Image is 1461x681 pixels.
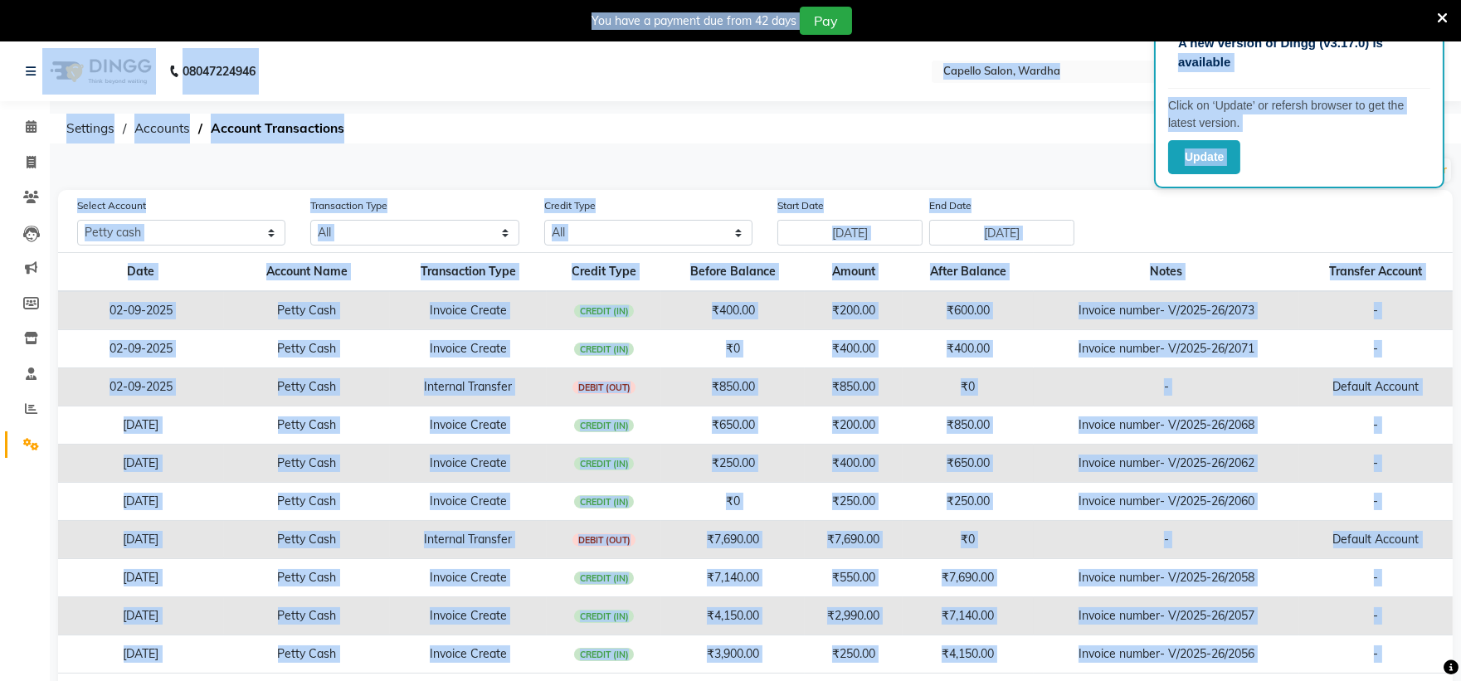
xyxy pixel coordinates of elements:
td: Invoice Create [390,406,547,445]
td: Petty Cash [224,291,390,330]
span: CREDIT (IN) [574,304,634,318]
input: Start Date [777,220,923,246]
td: - [1299,330,1453,368]
label: Select Account [77,198,146,213]
td: ₹250.00 [903,483,1034,521]
td: ₹4,150.00 [903,635,1034,674]
td: 02-09-2025 [58,330,224,368]
td: - [1299,445,1453,483]
label: Start Date [777,198,824,213]
td: ₹400.00 [805,445,903,483]
button: Update [1168,140,1240,174]
td: 02-09-2025 [58,291,224,330]
td: - [1034,368,1300,406]
td: Invoice Create [390,635,547,674]
td: Invoice Create [390,330,547,368]
td: Invoice number- V/2025-26/2057 [1034,597,1300,635]
td: ₹250.00 [805,635,903,674]
td: Internal Transfer [390,521,547,559]
th: Credit Type [547,253,662,292]
td: Invoice Create [390,597,547,635]
th: After Balance [903,253,1034,292]
th: Notes [1034,253,1300,292]
p: Click on ‘Update’ or refersh browser to get the latest version. [1168,97,1430,132]
th: Account Name [224,253,390,292]
td: ₹0 [661,330,805,368]
span: Accounts [126,114,198,143]
td: - [1299,406,1453,445]
span: CREDIT (IN) [574,495,634,508]
td: [DATE] [58,521,224,559]
p: A new version of Dingg (v3.17.0) is available [1178,34,1420,71]
span: DEBIT (OUT) [572,381,636,394]
td: Petty Cash [224,483,390,521]
td: Invoice Create [390,483,547,521]
td: Petty Cash [224,445,390,483]
td: Petty Cash [224,559,390,597]
span: Account Transactions [202,114,353,143]
input: End Date [929,220,1074,246]
td: ₹400.00 [805,330,903,368]
td: ₹3,900.00 [661,635,805,674]
td: ₹200.00 [805,406,903,445]
td: ₹0 [903,521,1034,559]
td: Invoice Create [390,291,547,330]
label: Transaction Type [310,198,387,213]
td: Petty Cash [224,406,390,445]
td: ₹7,140.00 [903,597,1034,635]
th: Date [58,253,224,292]
td: Petty Cash [224,521,390,559]
td: Internal Transfer [390,368,547,406]
span: CREDIT (IN) [574,610,634,623]
td: [DATE] [58,483,224,521]
td: ₹7,690.00 [903,559,1034,597]
th: Before Balance [661,253,805,292]
span: CREDIT (IN) [574,419,634,432]
td: [DATE] [58,445,224,483]
td: Invoice number- V/2025-26/2073 [1034,291,1300,330]
td: - [1034,521,1300,559]
td: Petty Cash [224,597,390,635]
td: ₹850.00 [661,368,805,406]
span: CREDIT (IN) [574,572,634,585]
td: Invoice Create [390,445,547,483]
td: ₹250.00 [661,445,805,483]
td: ₹250.00 [805,483,903,521]
td: ₹2,990.00 [805,597,903,635]
td: Default Account [1299,368,1453,406]
span: CREDIT (IN) [574,343,634,356]
span: DEBIT (OUT) [572,533,636,547]
td: ₹7,690.00 [805,521,903,559]
label: End Date [929,198,972,213]
td: Petty Cash [224,635,390,674]
td: - [1299,483,1453,521]
td: - [1299,559,1453,597]
td: ₹550.00 [805,559,903,597]
td: ₹650.00 [661,406,805,445]
th: Amount [805,253,903,292]
td: Petty Cash [224,368,390,406]
button: Pay [800,7,852,35]
td: ₹0 [661,483,805,521]
td: Invoice number- V/2025-26/2068 [1034,406,1300,445]
td: Invoice number- V/2025-26/2071 [1034,330,1300,368]
td: Invoice number- V/2025-26/2056 [1034,635,1300,674]
td: ₹4,150.00 [661,597,805,635]
td: ₹600.00 [903,291,1034,330]
td: ₹650.00 [903,445,1034,483]
td: Default Account [1299,521,1453,559]
td: [DATE] [58,635,224,674]
th: Transaction Type [390,253,547,292]
img: logo [42,48,156,95]
td: Invoice Create [390,559,547,597]
td: [DATE] [58,597,224,635]
td: [DATE] [58,406,224,445]
td: - [1299,291,1453,330]
td: [DATE] [58,559,224,597]
th: Transfer Account [1299,253,1453,292]
td: - [1299,635,1453,674]
span: CREDIT (IN) [574,648,634,661]
span: Settings [58,114,123,143]
td: - [1299,597,1453,635]
td: Petty Cash [224,330,390,368]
